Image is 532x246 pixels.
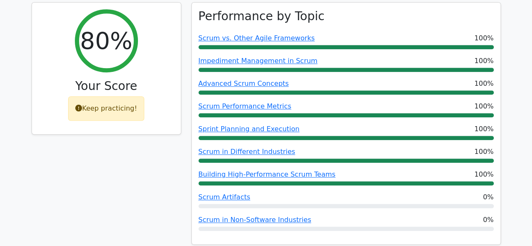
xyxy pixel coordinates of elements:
[199,57,318,65] a: Impediment Management in Scrum
[474,33,494,43] span: 100%
[199,216,311,224] a: Scrum in Non-Software Industries
[80,26,132,55] h2: 80%
[39,79,174,93] h3: Your Score
[199,125,300,133] a: Sprint Planning and Execution
[68,96,144,121] div: Keep practicing!
[199,102,291,110] a: Scrum Performance Metrics
[199,193,250,201] a: Scrum Artifacts
[199,148,295,156] a: Scrum in Different Industries
[199,34,315,42] a: Scrum vs. Other Agile Frameworks
[474,169,494,180] span: 100%
[199,170,336,178] a: Building High-Performance Scrum Teams
[474,56,494,66] span: 100%
[474,147,494,157] span: 100%
[474,101,494,111] span: 100%
[474,124,494,134] span: 100%
[199,79,289,87] a: Advanced Scrum Concepts
[199,9,325,24] h3: Performance by Topic
[483,215,493,225] span: 0%
[483,192,493,202] span: 0%
[474,79,494,89] span: 100%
